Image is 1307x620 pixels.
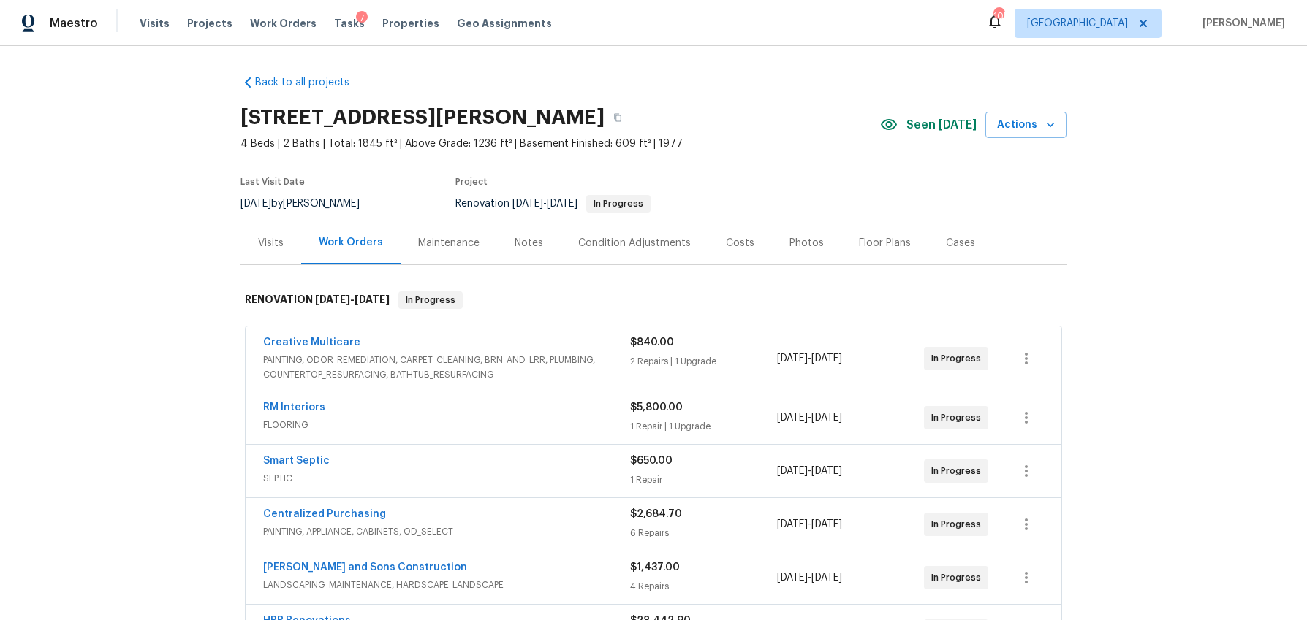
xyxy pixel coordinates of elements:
div: 7 [356,11,368,26]
span: [DATE] [811,466,842,476]
span: In Progress [588,199,649,208]
div: by [PERSON_NAME] [240,195,377,213]
h6: RENOVATION [245,291,390,309]
span: [DATE] [777,413,808,423]
span: Maestro [50,16,98,31]
span: [DATE] [811,353,842,364]
span: In Progress [931,410,987,425]
div: Notes [515,236,543,250]
span: 4 Beds | 2 Baths | Total: 1845 ft² | Above Grade: 1236 ft² | Basement Finished: 609 ft² | 1977 [240,137,880,151]
div: Costs [726,236,754,250]
span: [DATE] [777,466,808,476]
h2: [STREET_ADDRESS][PERSON_NAME] [240,110,605,125]
a: Creative Multicare [263,337,360,348]
a: Centralized Purchasing [263,509,386,519]
button: Copy Address [605,104,631,131]
div: 1 Repair [630,472,777,487]
span: [DATE] [355,294,390,305]
span: [DATE] [811,573,842,583]
span: Geo Assignments [457,16,552,31]
span: Renovation [455,199,651,209]
span: [DATE] [547,199,577,209]
span: In Progress [931,517,987,532]
button: Actions [985,112,1067,139]
div: 105 [993,9,1004,23]
span: Work Orders [250,16,317,31]
span: PAINTING, ODOR_REMEDIATION, CARPET_CLEANING, BRN_AND_LRR, PLUMBING, COUNTERTOP_RESURFACING, BATHT... [263,353,630,382]
span: - [777,410,842,425]
div: Condition Adjustments [578,236,691,250]
span: In Progress [400,293,461,307]
div: Photos [789,236,824,250]
a: Smart Septic [263,456,330,466]
span: PAINTING, APPLIANCE, CABINETS, OD_SELECT [263,524,630,539]
span: $1,437.00 [630,562,680,573]
span: Visits [140,16,170,31]
span: LANDSCAPING_MAINTENANCE, HARDSCAPE_LANDSCAPE [263,578,630,592]
a: RM Interiors [263,402,325,413]
span: Project [455,177,488,186]
span: [GEOGRAPHIC_DATA] [1027,16,1128,31]
div: 2 Repairs | 1 Upgrade [630,354,777,369]
div: Cases [946,236,975,250]
div: Visits [258,236,284,250]
span: Properties [382,16,439,31]
div: RENOVATION [DATE]-[DATE]In Progress [240,277,1067,324]
span: [DATE] [811,519,842,529]
span: FLOORING [263,418,630,432]
span: Projects [187,16,232,31]
span: [PERSON_NAME] [1197,16,1285,31]
div: Floor Plans [859,236,911,250]
span: [DATE] [811,413,842,423]
a: Back to all projects [240,75,381,90]
span: - [315,294,390,305]
span: [DATE] [240,199,271,209]
div: Work Orders [319,235,383,250]
span: [DATE] [777,353,808,364]
div: Maintenance [418,236,480,250]
span: Seen [DATE] [906,118,977,132]
span: In Progress [931,351,987,366]
span: $5,800.00 [630,402,683,413]
span: $2,684.70 [630,509,682,519]
div: 4 Repairs [630,579,777,594]
span: Actions [997,116,1055,134]
span: - [777,517,842,532]
span: - [777,570,842,585]
span: $840.00 [630,337,674,348]
span: In Progress [931,570,987,585]
span: [DATE] [777,573,808,583]
span: - [777,464,842,478]
span: [DATE] [315,294,350,305]
span: - [512,199,577,209]
span: $650.00 [630,456,673,466]
span: SEPTIC [263,471,630,486]
span: [DATE] [512,199,543,209]
span: Last Visit Date [240,177,305,186]
div: 6 Repairs [630,526,777,540]
span: - [777,351,842,366]
a: [PERSON_NAME] and Sons Construction [263,562,467,573]
div: 1 Repair | 1 Upgrade [630,419,777,434]
span: Tasks [334,18,365,28]
span: [DATE] [777,519,808,529]
span: In Progress [931,464,987,478]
